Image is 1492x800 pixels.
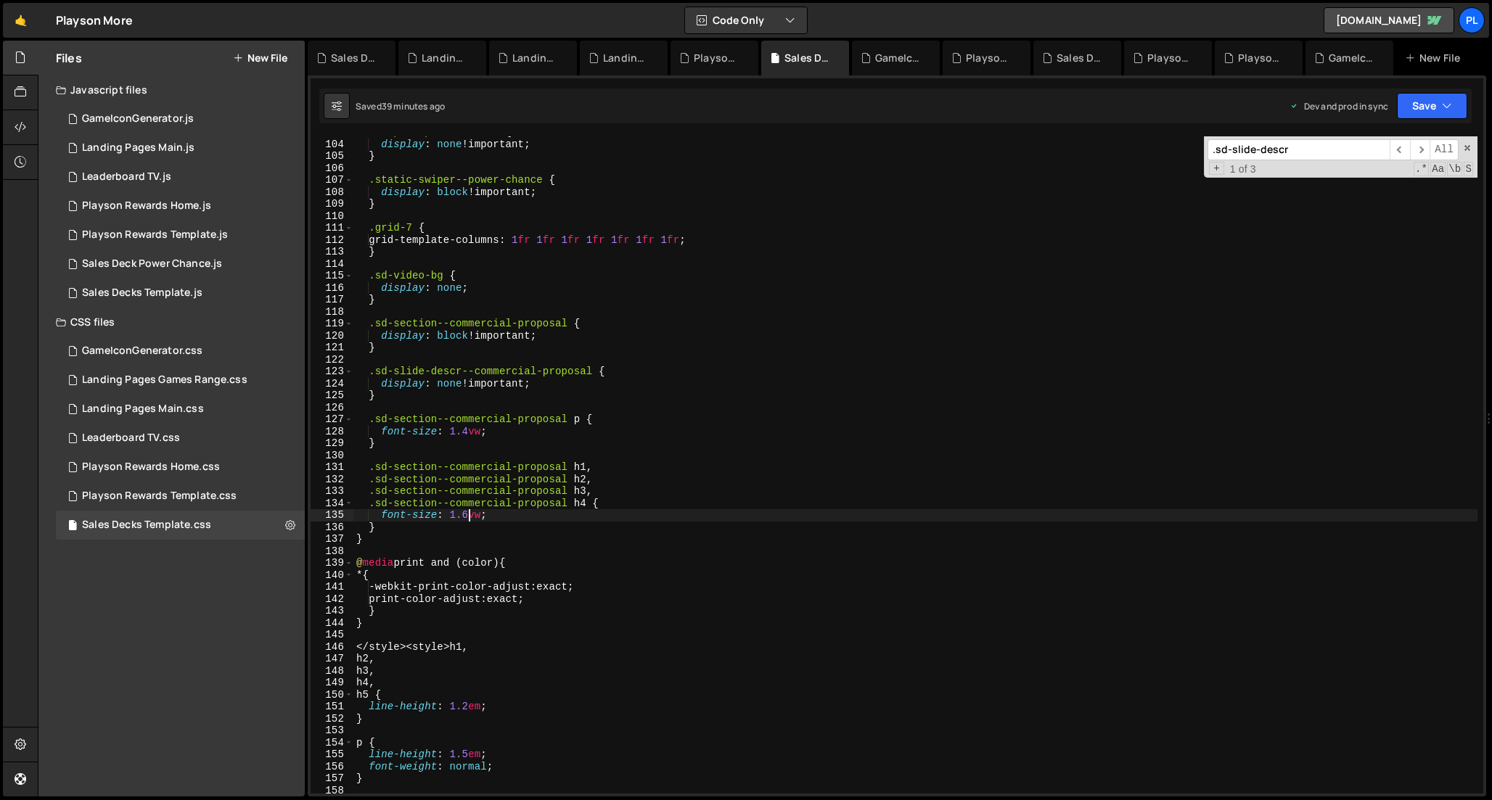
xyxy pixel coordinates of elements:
div: Landing Pages Main.css [82,403,204,416]
div: 39 minutes ago [382,100,445,112]
div: 130 [311,450,353,462]
span: 1 of 3 [1224,163,1262,176]
div: Landing Pages Games Range.css [82,374,247,387]
div: Playson Rewards Home.css [82,461,220,474]
span: CaseSensitive Search [1430,162,1446,176]
div: Sales Decks Template.css [82,519,211,532]
div: Playson Rewards Home.js [82,199,211,213]
div: 152 [311,713,353,725]
div: Landing Pages Main.js [82,141,194,154]
div: GameIconGenerator.js [1329,51,1376,65]
div: 107 [311,174,353,186]
div: Dev and prod in sync [1290,100,1388,112]
div: Sales Decks Template.js [331,51,378,65]
span: RegExp Search [1414,162,1429,176]
div: CSS files [38,308,305,337]
div: 153 [311,725,353,737]
div: 104 [311,139,353,151]
div: 121 [311,342,353,354]
div: 138 [311,545,353,558]
div: 15074/39401.css [56,366,305,395]
div: 155 [311,749,353,761]
div: 15074/39403.js [56,191,305,220]
div: 120 [311,330,353,342]
div: 123 [311,366,353,378]
div: 15074/39397.js [56,220,305,250]
span: Toggle Replace mode [1209,162,1224,176]
div: 113 [311,246,353,258]
div: 127 [311,413,353,426]
button: Save [1397,93,1467,119]
div: 15074/39400.css [56,395,305,424]
div: Sales Deck Power Chance.js [82,257,222,271]
button: Code Only [685,7,807,33]
div: 109 [311,198,353,210]
div: Sales Deck Power Chance.js [1057,51,1104,65]
div: 111 [311,222,353,234]
div: 15074/39396.css [56,482,305,511]
div: 126 [311,402,353,414]
div: Landing Pages Games Range.css [422,51,469,65]
div: 15074/39399.js [56,279,305,308]
div: 116 [311,282,353,294]
div: 147 [311,653,353,665]
div: Javascript files [38,75,305,104]
span: ​ [1390,139,1410,160]
div: Sales Decks Template.css [784,51,832,65]
div: Playson Rewards Home.js [1238,51,1285,65]
div: 125 [311,389,353,402]
a: 🤙 [3,3,38,38]
div: 158 [311,785,353,797]
div: 108 [311,186,353,199]
div: 137 [311,533,353,545]
div: 146 [311,641,353,653]
div: 150 [311,689,353,701]
span: Search In Selection [1464,162,1473,176]
div: 156 [311,761,353,773]
div: 139 [311,557,353,569]
div: Landing Pages Main.js [603,51,650,65]
div: 140 [311,569,353,582]
div: 132 [311,474,353,486]
a: [DOMAIN_NAME] [1324,7,1454,33]
div: Leaderboard TV.css [82,432,180,445]
a: pl [1459,7,1485,33]
span: Alt-Enter [1430,139,1459,160]
div: 15074/40743.js [56,250,305,279]
div: Playson Rewards Home.css [694,51,741,65]
div: GameIconGenerator.css [875,51,922,65]
span: Whole Word Search [1447,162,1462,176]
div: Sales Decks Template.js [82,286,202,300]
div: Saved [356,100,445,112]
div: 118 [311,306,353,318]
h2: Files [56,50,82,66]
div: 122 [311,354,353,366]
div: 15074/39404.js [56,162,305,191]
div: 135 [311,509,353,521]
div: Landing Pages Main.css [512,51,559,65]
div: 119 [311,318,353,330]
div: 154 [311,737,353,749]
div: 110 [311,210,353,223]
div: 129 [311,437,353,450]
div: Playson More [56,12,133,29]
div: 112 [311,234,353,247]
div: 157 [311,772,353,785]
div: 143 [311,605,353,617]
div: 134 [311,498,353,510]
div: 128 [311,426,353,438]
div: 15074/39398.css [56,511,305,540]
button: New File [233,52,287,64]
div: 136 [311,521,353,534]
div: New File [1405,51,1466,65]
div: 151 [311,701,353,713]
div: 142 [311,593,353,606]
div: 145 [311,629,353,641]
input: Search for [1208,139,1390,160]
div: Playson Rewards Template.css [966,51,1013,65]
div: GameIconGenerator.js [82,112,194,125]
div: 131 [311,461,353,474]
div: Playson Rewards Template.js [82,228,228,242]
div: 15074/39402.css [56,453,305,482]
